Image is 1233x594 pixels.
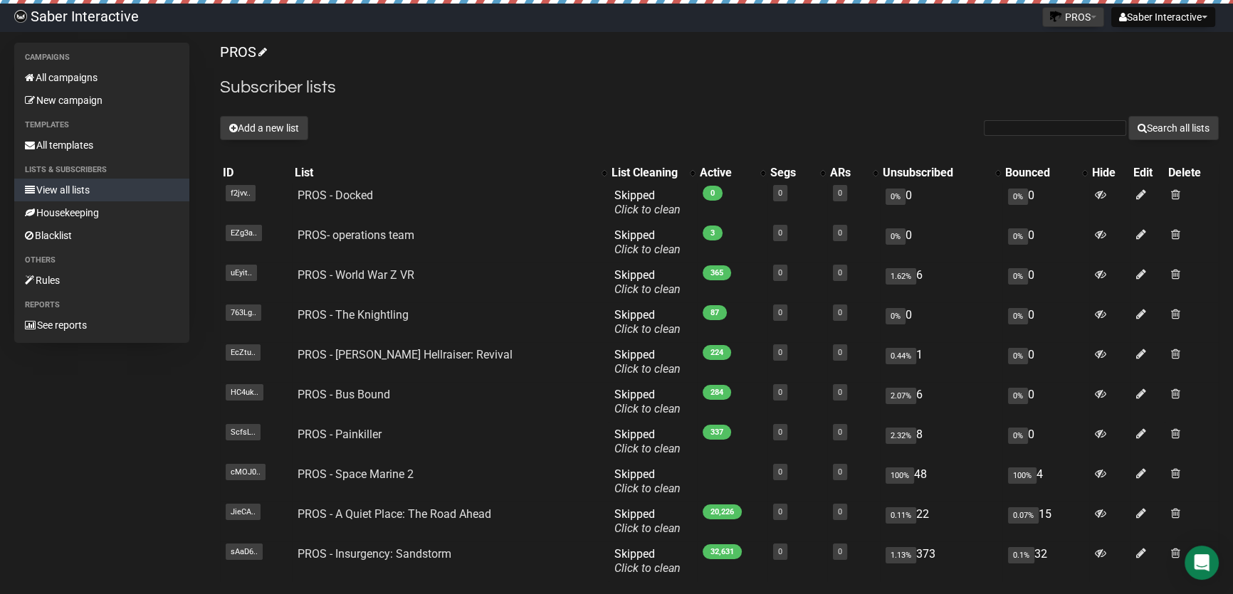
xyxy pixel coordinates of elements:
[614,482,681,495] a: Click to clean
[1165,163,1219,183] th: Delete: No sort applied, sorting is disabled
[226,424,261,440] span: ScfsL..
[295,166,594,180] div: List
[880,183,1002,223] td: 0
[703,226,723,240] span: 3
[1133,166,1162,180] div: Edit
[614,521,681,535] a: Click to clean
[14,66,189,89] a: All campaigns
[614,442,681,455] a: Click to clean
[1008,308,1028,324] span: 0%
[778,467,782,477] a: 0
[612,166,683,180] div: List Cleaning
[703,265,731,280] span: 365
[778,228,782,238] a: 0
[298,308,409,322] a: PROS - The Knightling
[1050,11,1061,22] img: favicons
[886,507,916,524] span: 0.11%
[880,163,1002,183] th: Unsubscribed: No sort applied, activate to apply an ascending sort
[1002,163,1089,183] th: Bounced: No sort applied, activate to apply an ascending sort
[614,428,681,455] span: Skipped
[14,297,189,314] li: Reports
[614,388,681,415] span: Skipped
[778,308,782,317] a: 0
[226,344,261,361] span: EcZtu..
[1008,228,1028,245] span: 0%
[827,163,880,183] th: ARs: No sort applied, activate to apply an ascending sort
[1042,7,1104,27] button: PROS
[1002,302,1089,342] td: 0
[614,402,681,415] a: Click to clean
[298,348,513,361] a: PROS - [PERSON_NAME] Hellraiser: Revival
[697,163,767,183] th: Active: No sort applied, activate to apply an ascending sort
[880,342,1002,382] td: 1
[886,268,916,285] span: 1.62%
[886,228,906,245] span: 0%
[880,462,1002,502] td: 48
[614,322,681,336] a: Click to clean
[880,502,1002,541] td: 22
[703,385,731,400] span: 284
[14,134,189,157] a: All templates
[1130,163,1165,183] th: Edit: No sort applied, sorting is disabled
[778,268,782,277] a: 0
[1008,268,1028,285] span: 0%
[298,467,414,481] a: PROS - Space Marine 2
[1168,166,1216,180] div: Delete
[838,268,842,277] a: 0
[614,189,681,216] span: Skipped
[778,348,782,357] a: 0
[880,422,1002,462] td: 8
[226,504,261,520] span: JieCA..
[880,223,1002,262] td: 0
[14,49,189,66] li: Campaigns
[1002,262,1089,302] td: 0
[1008,189,1028,205] span: 0%
[703,425,731,440] span: 337
[1002,541,1089,581] td: 32
[292,163,609,183] th: List: No sort applied, activate to apply an ascending sort
[1002,462,1089,502] td: 4
[614,348,681,376] span: Skipped
[838,228,842,238] a: 0
[14,89,189,112] a: New campaign
[226,265,257,281] span: uEyit..
[1002,342,1089,382] td: 0
[1008,467,1037,484] span: 100%
[838,507,842,516] a: 0
[298,268,414,282] a: PROS - World War Z VR
[14,269,189,292] a: Rules
[226,225,262,241] span: EZg3a..
[886,348,916,364] span: 0.44%
[298,507,491,521] a: PROS - A Quiet Place: The Road Ahead
[298,428,382,441] a: PROS - Painkiller
[1128,116,1219,140] button: Search all lists
[1008,428,1028,444] span: 0%
[778,428,782,437] a: 0
[1008,547,1034,563] span: 0.1%
[614,561,681,575] a: Click to clean
[14,161,189,179] li: Lists & subscribers
[1005,166,1075,180] div: Bounced
[1092,166,1127,180] div: Hide
[614,282,681,296] a: Click to clean
[886,467,914,484] span: 100%
[220,75,1219,100] h2: Subscriber lists
[880,262,1002,302] td: 6
[886,428,916,444] span: 2.32%
[880,302,1002,342] td: 0
[614,547,681,575] span: Skipped
[838,189,842,198] a: 0
[838,388,842,397] a: 0
[886,189,906,205] span: 0%
[1089,163,1130,183] th: Hide: No sort applied, sorting is disabled
[298,388,390,401] a: PROS - Bus Bound
[703,345,731,360] span: 224
[778,507,782,516] a: 0
[1002,422,1089,462] td: 0
[880,382,1002,422] td: 6
[609,163,697,183] th: List Cleaning: No sort applied, activate to apply an ascending sort
[1185,546,1219,580] div: Open Intercom Messenger
[226,464,266,480] span: cMOJ0..
[838,348,842,357] a: 0
[703,504,742,519] span: 20,226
